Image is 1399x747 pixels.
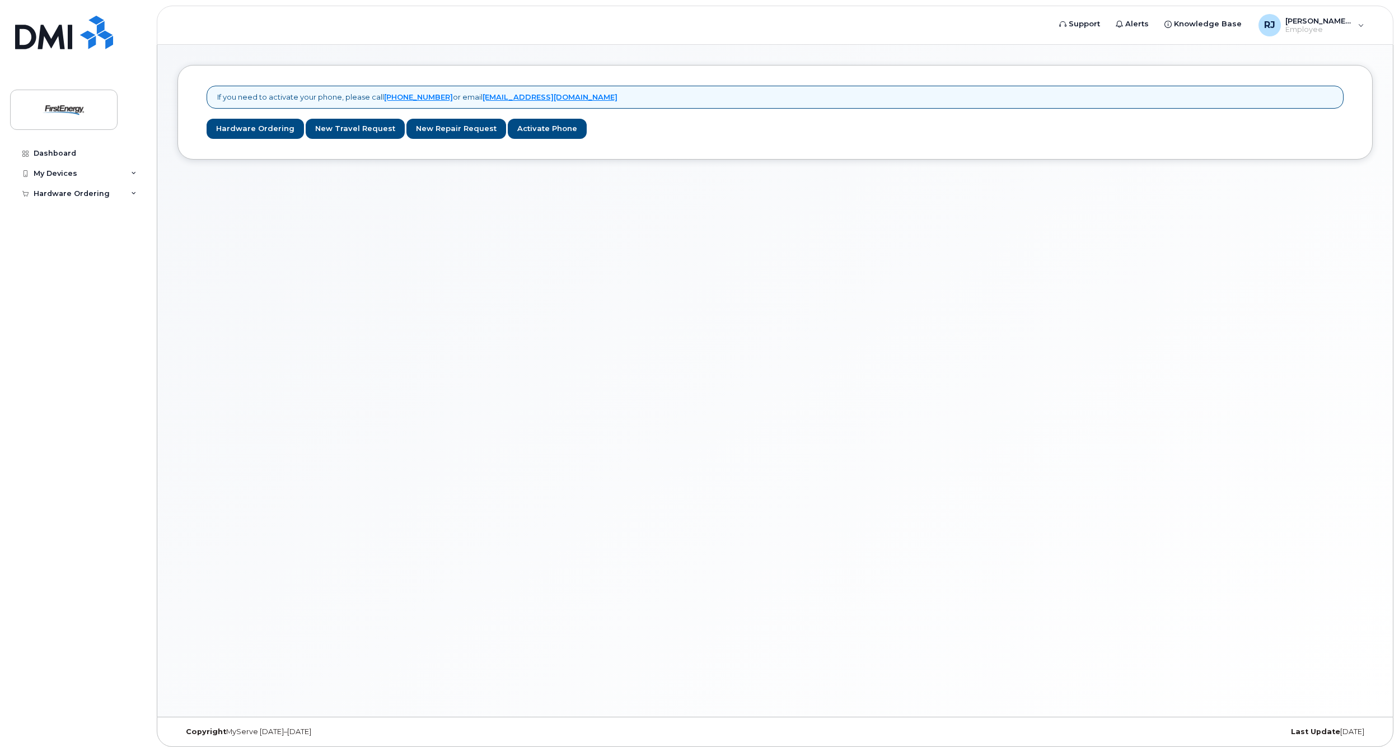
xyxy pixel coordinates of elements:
[974,727,1373,736] div: [DATE]
[306,119,405,139] a: New Travel Request
[1291,727,1340,736] strong: Last Update
[177,727,576,736] div: MyServe [DATE]–[DATE]
[207,119,304,139] a: Hardware Ordering
[186,727,226,736] strong: Copyright
[217,92,617,102] p: If you need to activate your phone, please call or email
[406,119,506,139] a: New Repair Request
[384,92,453,101] a: [PHONE_NUMBER]
[483,92,617,101] a: [EMAIL_ADDRESS][DOMAIN_NAME]
[508,119,587,139] a: Activate Phone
